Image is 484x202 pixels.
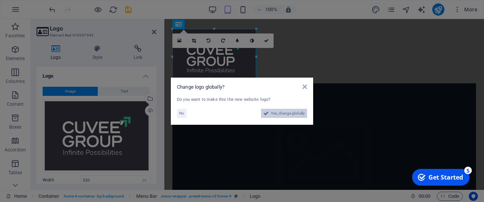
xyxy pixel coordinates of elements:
[177,97,307,103] div: Do you want to make this the new website logo?
[261,109,307,118] button: Yes, change globally
[54,1,62,8] div: 5
[2,3,60,20] div: Get Started 5 items remaining, 0% complete
[179,109,184,118] span: No
[177,109,186,118] button: No
[271,109,305,118] span: Yes, change globally
[177,84,224,90] span: Change logo globally?
[19,7,53,16] div: Get Started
